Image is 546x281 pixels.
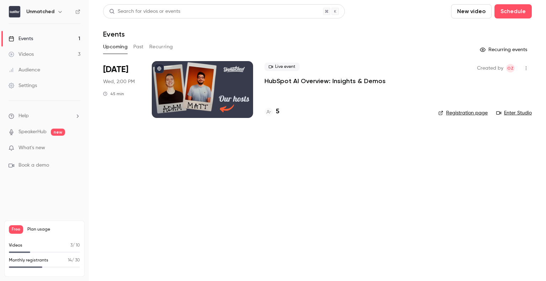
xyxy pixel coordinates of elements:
[149,41,173,53] button: Recurring
[9,6,20,17] img: Unmatched
[109,8,180,15] div: Search for videos or events
[133,41,144,53] button: Past
[18,112,29,120] span: Help
[276,107,279,117] h4: 5
[27,227,80,232] span: Plan usage
[70,242,80,249] p: / 10
[264,107,279,117] a: 5
[9,225,23,234] span: Free
[68,257,80,264] p: / 30
[477,44,532,55] button: Recurring events
[438,109,488,117] a: Registration page
[103,41,128,53] button: Upcoming
[103,78,135,85] span: Wed, 2:00 PM
[9,66,40,74] div: Audience
[26,8,54,15] h6: Unmatched
[18,144,45,152] span: What's new
[9,51,34,58] div: Videos
[507,64,514,72] span: OZ
[9,242,22,249] p: Videos
[496,109,532,117] a: Enter Studio
[72,145,80,151] iframe: Noticeable Trigger
[68,258,72,263] span: 14
[9,257,48,264] p: Monthly registrants
[70,243,73,248] span: 3
[264,63,300,71] span: Live event
[18,162,49,169] span: Book a demo
[477,64,503,72] span: Created by
[103,30,125,38] h1: Events
[494,4,532,18] button: Schedule
[506,64,515,72] span: Ola Zych
[103,61,140,118] div: Oct 29 Wed, 2:00 PM (Europe/London)
[264,77,386,85] a: HubSpot AI Overview: Insights & Demos
[18,128,47,136] a: SpeakerHub
[9,112,80,120] li: help-dropdown-opener
[451,4,492,18] button: New video
[9,82,37,89] div: Settings
[9,35,33,42] div: Events
[51,129,65,136] span: new
[103,64,128,75] span: [DATE]
[103,91,124,97] div: 45 min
